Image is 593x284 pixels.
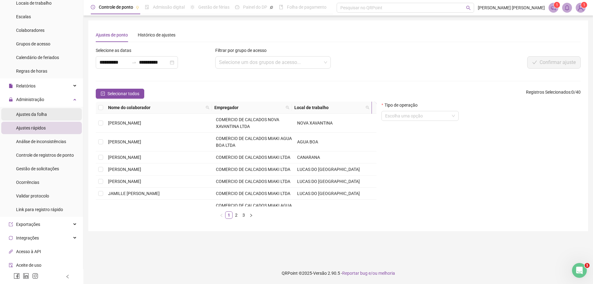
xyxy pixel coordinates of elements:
[9,249,13,254] span: api
[270,6,273,9] span: pushpin
[342,271,395,276] span: Reportar bug e/ou melhoria
[225,212,232,218] a: 1
[216,136,292,148] span: COMERCIO DE CALCADOS MIAKI AGUA BOA LTDA
[364,103,371,112] span: search
[216,179,290,184] span: COMERCIO DE CALCADOS MIAKI LTDA
[16,249,41,254] span: Acesso à API
[526,89,581,99] span: : 0 / 40
[216,167,290,172] span: COMERCIO DE CALCADOS MIAKI LTDA
[16,166,59,171] span: Gestão de solicitações
[23,273,29,279] span: linkedin
[136,6,139,9] span: pushpin
[16,55,59,60] span: Calendário de feriados
[551,5,556,11] span: notification
[16,222,40,227] span: Exportações
[108,155,141,160] span: [PERSON_NAME]
[287,5,326,10] span: Folha de pagamento
[9,263,13,267] span: audit
[556,3,558,7] span: 1
[16,193,49,198] span: Validar protocolo
[16,28,44,33] span: Colaboradores
[297,191,360,196] span: LUCAS DO [GEOGRAPHIC_DATA]
[216,191,290,196] span: COMERCIO DE CALCADOS MIAKI LTDA
[294,104,363,111] span: Local de trabalho
[204,103,211,112] span: search
[108,121,141,125] span: [PERSON_NAME]
[225,211,233,219] li: 1
[14,273,20,279] span: facebook
[297,179,360,184] span: LUCAS DO [GEOGRAPHIC_DATA]
[32,273,38,279] span: instagram
[16,97,44,102] span: Administração
[91,5,95,9] span: clock-circle
[527,56,581,69] button: Confirmar ajuste
[9,84,13,88] span: file
[284,103,291,112] span: search
[585,263,590,268] span: 1
[215,47,271,54] label: Filtrar por grupo de acesso
[96,32,128,38] div: Ajustes de ponto
[132,60,137,65] span: to
[249,214,253,217] span: right
[297,121,333,125] span: NOVA XAVANTINA
[16,153,74,158] span: Controle de registros de ponto
[240,212,247,218] a: 3
[583,3,585,7] span: 1
[466,6,471,10] span: search
[206,106,209,109] span: search
[16,112,47,117] span: Ajustes da folha
[108,191,160,196] span: JAMILLE [PERSON_NAME]
[233,212,240,218] a: 2
[153,5,185,10] span: Admissão digital
[107,90,139,97] span: Selecionar todos
[9,97,13,102] span: lock
[233,211,240,219] li: 2
[526,90,570,95] span: Registros Selecionados
[218,211,225,219] button: left
[145,5,149,9] span: file-done
[214,104,283,111] span: Empregador
[96,47,135,54] label: Selecione as datas
[247,211,255,219] button: right
[235,5,239,9] span: dashboard
[83,262,593,284] footer: QRPoint © 2025 - 2.90.5 -
[9,236,13,240] span: sync
[220,214,223,217] span: left
[16,41,50,46] span: Grupos de acesso
[216,155,290,160] span: COMERCIO DE CALCADOS MIAKI LTDA
[96,89,144,99] button: Selecionar todos
[297,155,320,160] span: CANARANA
[65,274,70,279] span: left
[108,179,141,184] span: [PERSON_NAME]
[16,139,66,144] span: Análise de inconsistências
[16,207,63,212] span: Link para registro rápido
[216,203,292,215] span: COMERCIO DE CALCADOS MIAKI AGUA BOA LTDA
[381,102,421,108] label: Tipo de operação
[16,235,39,240] span: Integrações
[572,263,587,278] iframe: Intercom live chat
[564,5,570,11] span: bell
[240,211,247,219] li: 3
[313,271,327,276] span: Versão
[581,2,587,8] sup: Atualize o seu contato no menu Meus Dados
[16,180,39,185] span: Ocorrências
[16,14,31,19] span: Escalas
[366,106,369,109] span: search
[9,222,13,227] span: export
[243,5,267,10] span: Painel do DP
[576,3,585,12] img: 56052
[108,139,141,144] span: [PERSON_NAME]
[198,5,229,10] span: Gestão de férias
[138,32,175,38] div: Histórico de ajustes
[101,91,105,96] span: check-square
[478,4,545,11] span: [PERSON_NAME] [PERSON_NAME]
[216,117,279,129] span: COMERCIO DE CALCADOS NOVA XAVANTINA LTDA
[16,263,41,268] span: Aceite de uso
[16,125,46,130] span: Ajustes rápidos
[108,104,203,111] span: Nome do colaborador
[190,5,195,9] span: sun
[286,106,289,109] span: search
[16,1,52,6] span: Locais de trabalho
[132,60,137,65] span: swap-right
[16,83,36,88] span: Relatórios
